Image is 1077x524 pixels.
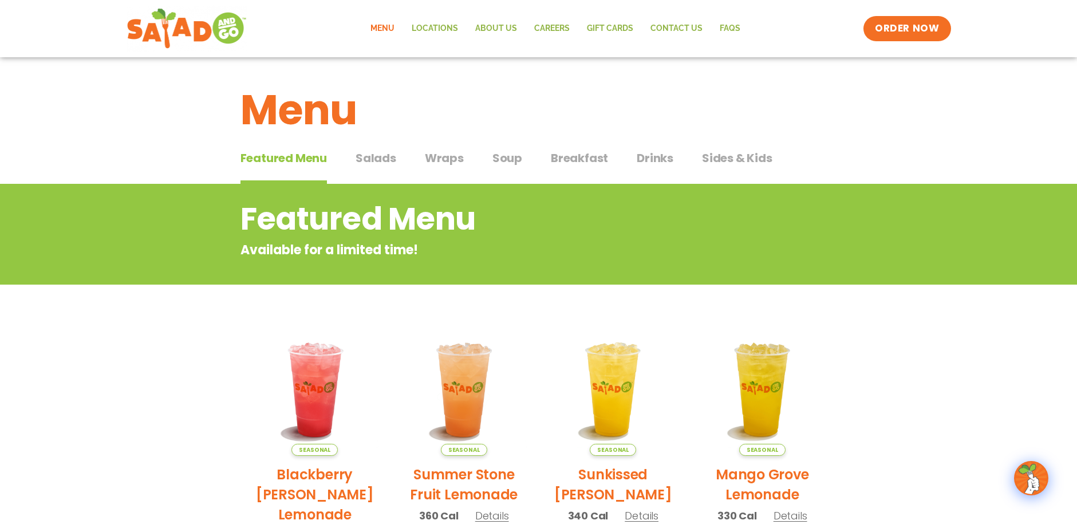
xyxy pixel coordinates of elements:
p: Available for a limited time! [240,241,745,259]
a: Careers [526,15,578,42]
a: Locations [403,15,467,42]
img: Product photo for Mango Grove Lemonade [696,324,829,456]
span: 360 Cal [419,508,459,523]
img: Product photo for Sunkissed Yuzu Lemonade [547,324,680,456]
span: ORDER NOW [875,22,939,36]
a: GIFT CARDS [578,15,642,42]
span: Featured Menu [240,149,327,167]
img: Product photo for Blackberry Bramble Lemonade [249,324,381,456]
span: Soup [492,149,522,167]
span: Sides & Kids [702,149,772,167]
h2: Mango Grove Lemonade [696,464,829,505]
nav: Menu [362,15,749,42]
h1: Menu [240,79,837,141]
span: 340 Cal [568,508,609,523]
div: Tabbed content [240,145,837,184]
span: Seasonal [739,444,786,456]
span: Salads [356,149,396,167]
span: Seasonal [291,444,338,456]
a: Contact Us [642,15,711,42]
img: new-SAG-logo-768×292 [127,6,247,52]
span: Details [625,509,658,523]
span: Drinks [637,149,673,167]
span: Wraps [425,149,464,167]
h2: Featured Menu [240,196,745,242]
a: About Us [467,15,526,42]
h2: Sunkissed [PERSON_NAME] [547,464,680,505]
img: Product photo for Summer Stone Fruit Lemonade [398,324,530,456]
h2: Summer Stone Fruit Lemonade [398,464,530,505]
span: Details [774,509,807,523]
a: Menu [362,15,403,42]
a: ORDER NOW [863,16,950,41]
span: Breakfast [551,149,608,167]
img: wpChatIcon [1015,462,1047,494]
span: Seasonal [590,444,636,456]
a: FAQs [711,15,749,42]
span: Seasonal [441,444,487,456]
span: Details [475,509,509,523]
span: 330 Cal [717,508,757,523]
